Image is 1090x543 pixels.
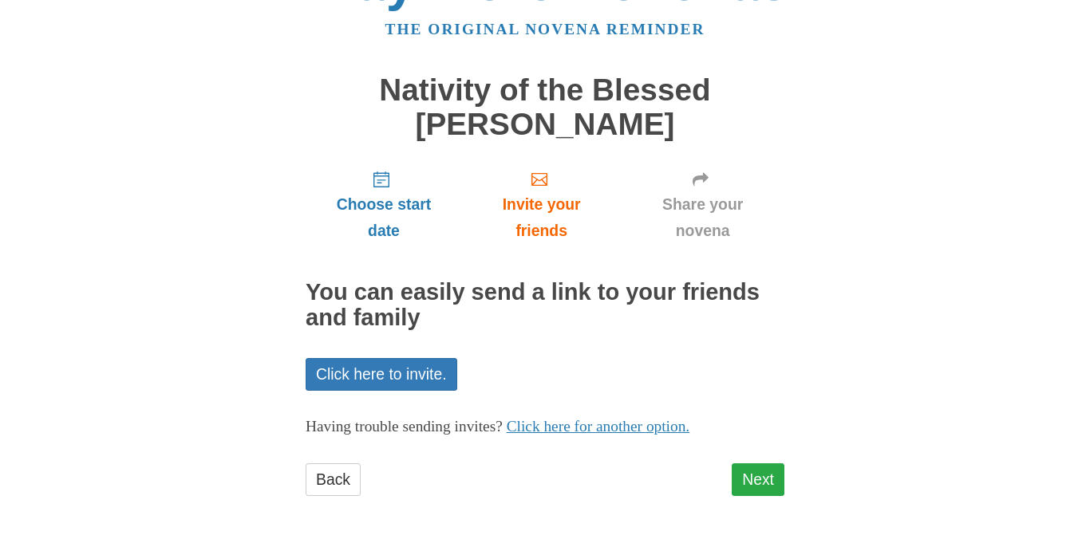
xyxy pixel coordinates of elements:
[478,191,605,244] span: Invite your friends
[306,73,784,141] h1: Nativity of the Blessed [PERSON_NAME]
[306,418,503,435] span: Having trouble sending invites?
[462,157,621,252] a: Invite your friends
[385,21,705,37] a: The original novena reminder
[621,157,784,252] a: Share your novena
[637,191,768,244] span: Share your novena
[306,280,784,331] h2: You can easily send a link to your friends and family
[322,191,446,244] span: Choose start date
[306,463,361,496] a: Back
[306,157,462,252] a: Choose start date
[306,358,457,391] a: Click here to invite.
[732,463,784,496] a: Next
[507,418,690,435] a: Click here for another option.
